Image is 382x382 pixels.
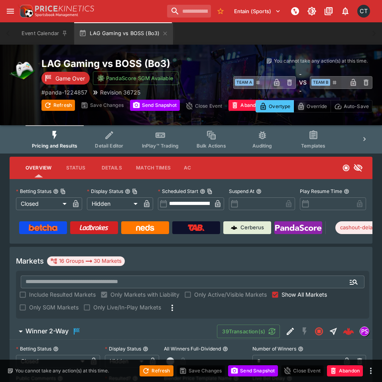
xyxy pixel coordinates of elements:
span: Team B [311,79,330,86]
button: Display StatusCopy To Clipboard [125,189,130,194]
span: Include Resulted Markets [29,290,96,299]
div: 16 Groups 30 Markets [50,256,122,266]
h6: - VS - [299,70,307,95]
p: Display Status [87,188,123,195]
button: PandaScore SGM Available [93,71,179,85]
span: Bulk Actions [197,143,226,149]
button: Status [58,158,94,177]
img: pandascore [360,327,369,336]
button: Select Tenant [229,5,286,18]
span: Pricing and Results [32,143,77,149]
button: Auto-Save [331,100,372,112]
p: Overtype [269,102,290,110]
p: Auto-Save [344,102,369,110]
button: Play Resume Time [344,189,349,194]
img: logo-cerberus--red.svg [343,326,354,337]
span: Detail Editor [95,143,123,149]
button: Overview [19,158,58,177]
svg: More [167,303,177,313]
span: Show All Markets [282,290,327,299]
span: InPlay™ Trading [142,143,179,149]
p: Play Resume Time [300,188,342,195]
button: LAG Gaming vs BOSS (Bo3) [74,22,173,45]
p: Suspend At [229,188,254,195]
button: Details [94,158,130,177]
button: Copy To Clipboard [132,189,138,194]
p: You cannot take any action(s) at this time. [15,367,109,374]
span: Mark an event as closed and abandoned. [228,101,264,109]
div: cc5588bc-f383-4a86-ab3a-559cf8bdc33f [343,326,354,337]
div: Hidden [87,197,140,210]
img: Cerberus [231,224,237,231]
p: Betting Status [16,188,51,195]
button: Overtype [256,100,294,112]
span: Team A [235,79,254,86]
button: Closed [312,324,326,339]
div: Cameron Tarver [357,5,370,18]
a: cc5588bc-f383-4a86-ab3a-559cf8bdc33f [341,323,356,339]
img: Ladbrokes [79,224,108,231]
div: pandascore [360,327,369,336]
div: Closed [16,197,69,210]
button: Betting Status [53,346,59,352]
span: Only Markets with Liability [110,290,179,299]
button: more [366,366,376,376]
p: Cerberus [240,224,264,232]
button: Copy To Clipboard [60,189,66,194]
button: Abandon [327,365,363,376]
button: Notifications [338,4,352,18]
button: Refresh [140,365,173,376]
button: Number of Winners [298,346,303,352]
button: Cameron Tarver [355,2,372,20]
p: Display Status [105,345,141,352]
button: Override [293,100,331,112]
button: Event Calendar [17,22,73,45]
button: Toggle light/dark mode [305,4,319,18]
p: All Winners Full-Dividend [164,345,221,352]
button: 39Transaction(s) [217,325,280,338]
button: Actions [177,158,213,177]
button: Refresh [41,100,75,111]
p: Override [307,102,327,110]
h2: Copy To Clipboard [41,57,234,70]
img: Neds [136,224,154,231]
button: Winner 2-Way [10,323,217,339]
button: Edit Detail [283,324,297,339]
button: Send Snapshot [130,100,180,111]
img: PriceKinetics Logo [18,3,33,19]
button: No Bookmarks [214,5,227,18]
button: open drawer [3,4,18,18]
img: Betcha [29,224,57,231]
img: Panda Score [275,224,321,231]
span: Mark an event as closed and abandoned. [327,366,363,374]
div: Event type filters [26,125,356,154]
p: Game Over [55,74,85,83]
p: Revision 36725 [100,88,140,96]
h5: Markets [16,256,44,266]
img: esports.png [10,57,35,83]
p: Copy To Clipboard [41,88,87,96]
svg: Hidden [353,163,363,173]
button: Open [347,275,361,289]
a: Cerberus [223,221,271,234]
img: TabNZ [188,224,205,231]
svg: Closed [342,164,350,172]
p: Number of Winners [252,345,296,352]
span: Only Live/In-Play Markets [93,303,161,311]
span: Only Active/Visible Markets [194,290,267,299]
span: Templates [301,143,325,149]
h6: Winner 2-Way [26,327,69,335]
p: Scheduled Start [158,188,198,195]
img: Sportsbook Management [35,13,78,17]
button: Documentation [321,4,336,18]
img: PriceKinetics [35,6,94,12]
span: Only SGM Markets [29,303,79,311]
div: Start From [256,100,372,112]
button: SGM Disabled [297,324,312,339]
span: Auditing [252,143,272,149]
p: You cannot take any action(s) at this time. [274,57,368,65]
svg: Closed [314,327,324,336]
button: Send Snapshot [228,365,278,376]
button: NOT Connected to PK [288,4,302,18]
button: Display Status [143,346,148,352]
